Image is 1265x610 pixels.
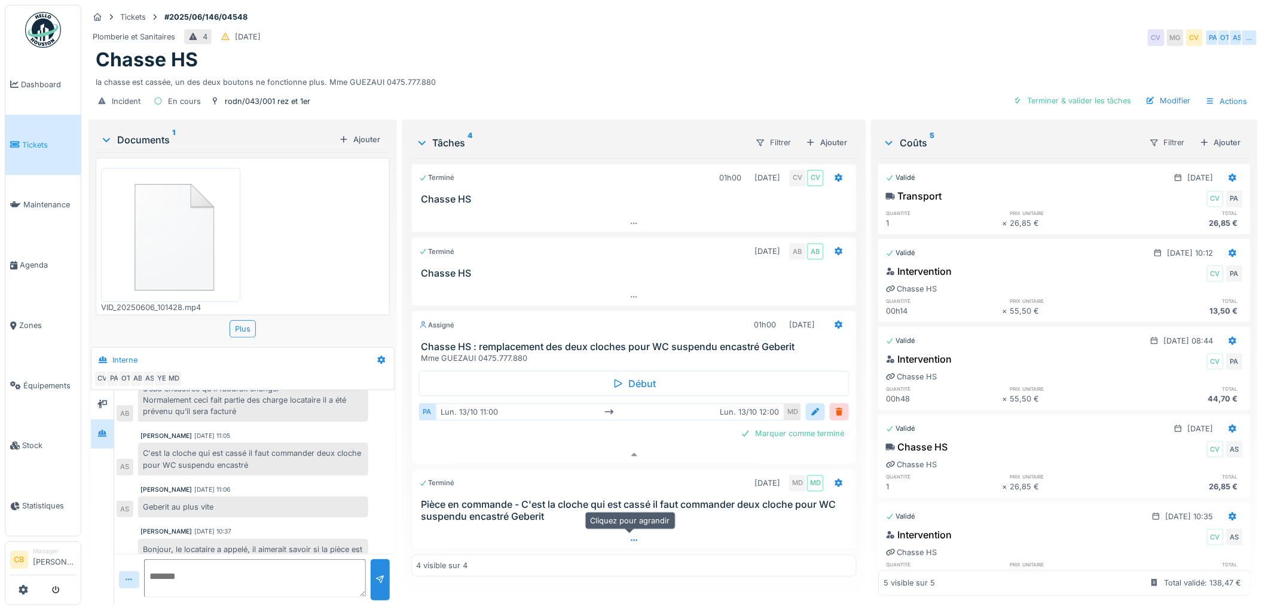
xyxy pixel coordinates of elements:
div: Geberit au plus vite [138,496,368,517]
div: AB [807,243,824,260]
div: PA [106,370,123,387]
span: Dashboard [21,79,76,90]
h6: prix unitaire [1010,209,1127,217]
div: × [1003,305,1010,317]
div: 55,50 € [1010,393,1127,404]
div: PA [1226,353,1243,370]
div: AS [117,459,133,476]
div: 55,50 € [1010,569,1127,580]
div: 5 visible sur 5 [884,577,935,588]
h6: total [1126,560,1243,568]
div: Terminé [419,173,455,183]
img: 84750757-fdcc6f00-afbb-11ea-908a-1074b026b06b.png [104,171,237,298]
div: 13,50 € [1126,305,1243,317]
span: Zones [19,320,76,331]
div: [PERSON_NAME] [140,527,192,536]
div: OT [118,370,135,387]
div: [DATE] 10:35 [1166,511,1214,522]
div: CV [807,170,824,186]
div: [DATE] [754,477,780,489]
div: … [1241,29,1258,46]
div: CV [1186,29,1203,46]
div: En cours [168,96,201,107]
div: D’après le locataire c’est le mécanisme centrale de la chasse d’eau encastrée qu’il faudrait chan... [138,366,368,422]
div: 44,70 € [1126,393,1243,404]
div: Chasse HS [886,440,948,454]
div: Total validé: 138,47 € [1164,577,1241,588]
div: CV [1207,441,1224,458]
div: 01h00 [719,172,741,183]
h6: total [1126,473,1243,480]
div: Validé [886,173,915,183]
div: PA [1226,191,1243,207]
h6: prix unitaire [1010,473,1127,480]
div: 1 [886,481,1003,492]
div: [DATE] [754,172,780,183]
div: lun. 13/10 11:00 lun. 13/10 12:00 [436,403,785,421]
div: Ajouter [1195,134,1246,151]
div: OT [1217,29,1234,46]
div: la chasse est cassée, un des deux boutons ne fonctionne plus. Mme GUEZAUI 0475.777.880 [96,72,1251,88]
div: AS [1226,441,1243,458]
div: [DATE] 08:44 [1164,335,1214,347]
div: AS [1226,529,1243,545]
div: [DATE] [789,319,815,330]
div: 55,50 € [1010,305,1127,317]
a: Équipements [5,355,81,416]
div: MD [789,475,806,492]
div: [PERSON_NAME] [140,431,192,440]
h6: quantité [886,209,1003,217]
li: [PERSON_NAME] [33,547,76,572]
h6: total [1126,209,1243,217]
h6: quantité [886,297,1003,305]
a: Tickets [5,115,81,175]
div: Intervention [886,528,952,542]
div: 26,85 € [1010,481,1127,492]
h3: Chasse HS : remplacement des deux cloches pour WC suspendu encastré Geberit [421,341,852,352]
a: Statistiques [5,476,81,536]
div: Tâches [416,136,746,150]
strong: #2025/06/146/04548 [160,11,252,23]
div: VID_20250606_101428.mp4 [101,302,240,313]
div: 00h28 [886,569,1003,580]
a: CB Manager[PERSON_NAME] [10,547,76,575]
div: Chasse HS [886,547,937,558]
sup: 5 [930,136,934,150]
div: Terminer & valider les tâches [1009,93,1136,109]
div: Chasse HS [886,283,937,295]
div: MD [166,370,182,387]
a: Dashboard [5,54,81,115]
div: 26,57 € [1126,569,1243,580]
div: Transport [886,189,942,203]
div: CV [1148,29,1165,46]
div: Mme GUEZAUI 0475.777.880 [421,352,852,364]
div: Cliquez pour agrandir [585,512,676,529]
h6: quantité [886,385,1003,393]
div: Chasse HS [886,371,937,382]
div: Documents [100,133,334,147]
div: [DATE] 10:12 [1168,247,1214,259]
div: CV [789,170,806,186]
div: Début [419,371,850,396]
div: 4 [203,31,207,42]
div: CV [1207,529,1224,545]
a: Maintenance [5,175,81,235]
div: 00h48 [886,393,1003,404]
div: × [1003,569,1010,580]
div: 1 [886,217,1003,229]
span: Maintenance [23,199,76,210]
div: 01h00 [754,319,776,330]
div: AS [117,501,133,517]
h6: prix unitaire [1010,297,1127,305]
h6: quantité [886,473,1003,480]
div: [DATE] 11:05 [194,431,230,440]
div: Incident [112,96,140,107]
div: PA [419,403,436,421]
a: Stock [5,416,81,476]
div: Terminé [419,247,455,257]
div: Modifier [1141,93,1196,109]
div: AB [130,370,146,387]
div: AB [789,243,806,260]
div: Validé [886,424,915,434]
div: Terminé [419,478,455,488]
